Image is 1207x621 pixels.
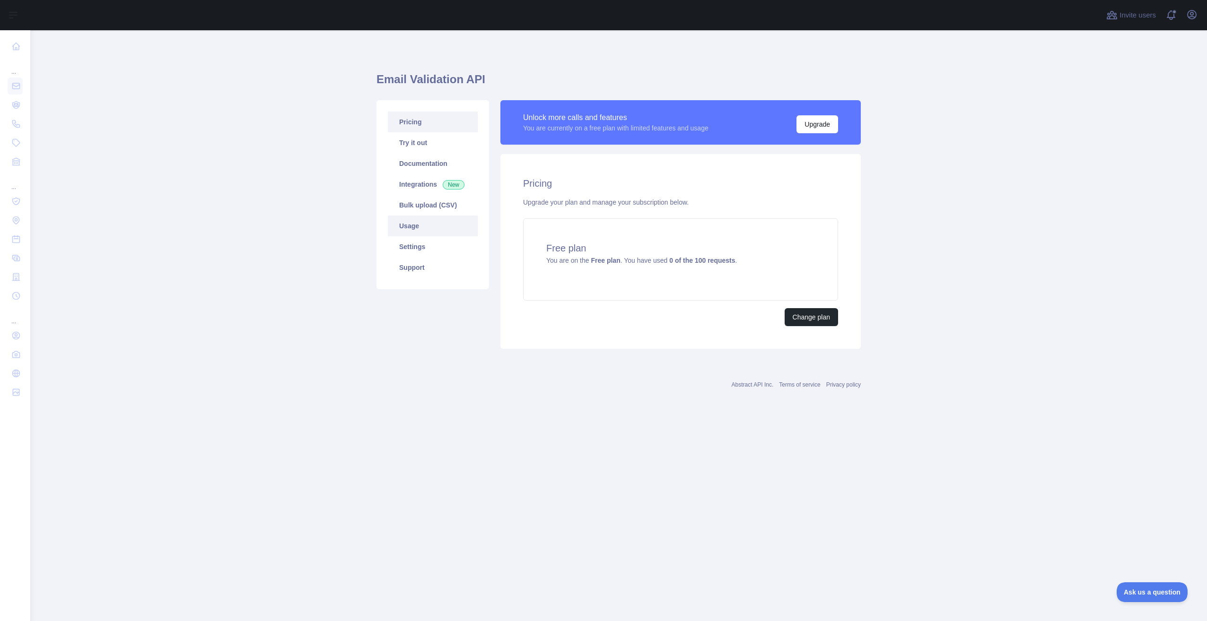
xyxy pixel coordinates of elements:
[388,112,478,132] a: Pricing
[388,195,478,216] a: Bulk upload (CSV)
[523,177,838,190] h2: Pricing
[388,236,478,257] a: Settings
[546,241,815,255] h4: Free plan
[388,257,478,278] a: Support
[523,112,708,123] div: Unlock more calls and features
[388,153,478,174] a: Documentation
[376,72,861,95] h1: Email Validation API
[732,381,774,388] a: Abstract API Inc.
[1117,582,1188,602] iframe: Toggle Customer Support
[796,115,838,133] button: Upgrade
[8,172,23,191] div: ...
[388,174,478,195] a: Integrations New
[779,381,820,388] a: Terms of service
[785,308,838,326] button: Change plan
[523,198,838,207] div: Upgrade your plan and manage your subscription below.
[8,306,23,325] div: ...
[523,123,708,133] div: You are currently on a free plan with limited features and usage
[443,180,464,190] span: New
[826,381,861,388] a: Privacy policy
[1104,8,1158,23] button: Invite users
[388,132,478,153] a: Try it out
[546,257,737,264] span: You are on the . You have used .
[8,57,23,76] div: ...
[1120,10,1156,21] span: Invite users
[388,216,478,236] a: Usage
[669,257,735,264] strong: 0 of the 100 requests
[591,257,620,264] strong: Free plan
